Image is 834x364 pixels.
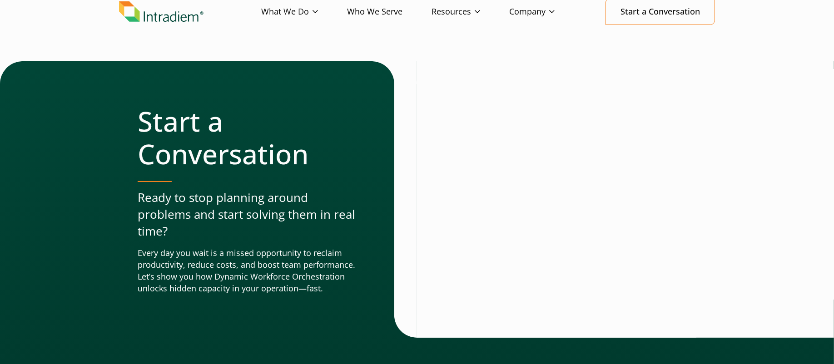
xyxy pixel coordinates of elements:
p: Every day you wait is a missed opportunity to reclaim productivity, reduce costs, and boost team ... [138,247,358,295]
p: Ready to stop planning around problems and start solving them in real time? [138,189,358,240]
img: Intradiem [119,1,204,22]
h1: Start a Conversation [138,105,358,170]
a: Link to homepage of Intradiem [119,1,261,22]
